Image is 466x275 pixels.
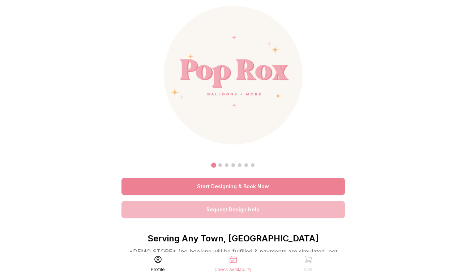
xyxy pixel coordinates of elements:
a: Request Design Help [121,201,345,218]
div: Profile [151,267,165,272]
p: Serving Any Town, [GEOGRAPHIC_DATA] [121,233,345,244]
div: Cart [304,267,313,272]
div: Check Availability [214,267,252,272]
a: Start Designing & Book Now [121,178,345,195]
